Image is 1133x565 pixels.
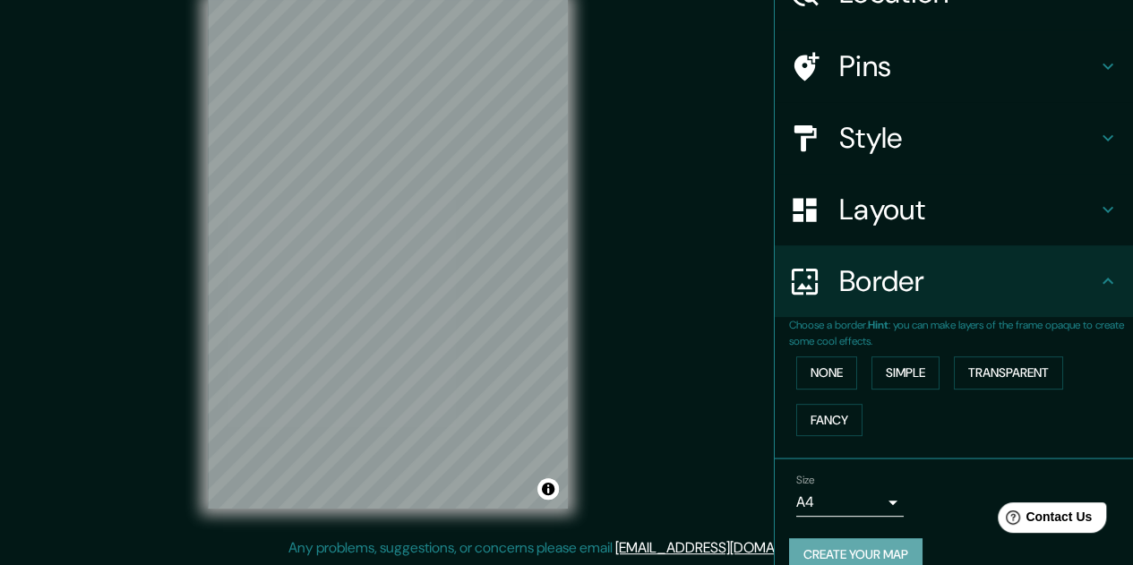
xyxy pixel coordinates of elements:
button: Toggle attribution [537,478,559,500]
h4: Style [839,120,1097,156]
div: Layout [775,174,1133,245]
b: Hint [868,318,888,332]
div: A4 [796,488,904,517]
button: Transparent [954,356,1063,390]
button: Fancy [796,404,863,437]
div: Pins [775,30,1133,102]
h4: Pins [839,48,1097,84]
p: Any problems, suggestions, or concerns please email . [288,537,839,559]
div: Style [775,102,1133,174]
div: Border [775,245,1133,317]
button: Simple [871,356,940,390]
button: None [796,356,857,390]
h4: Border [839,263,1097,299]
h4: Layout [839,192,1097,227]
p: Choose a border. : you can make layers of the frame opaque to create some cool effects. [789,317,1133,349]
label: Size [796,473,815,488]
a: [EMAIL_ADDRESS][DOMAIN_NAME] [615,538,837,557]
iframe: Help widget launcher [974,495,1113,545]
